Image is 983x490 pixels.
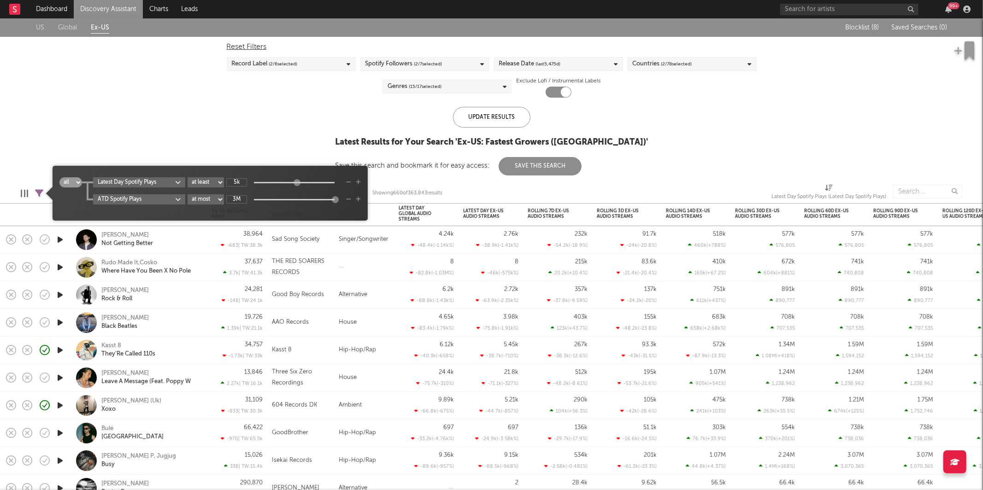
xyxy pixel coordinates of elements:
div: 683k [712,314,726,320]
div: 267k [574,342,588,348]
div: 38,964 [243,231,263,237]
div: 24,281 [245,286,263,292]
div: Showing 660 of 363,843 results [372,188,442,199]
div: -88.8k ( -1.43k % ) [411,297,454,303]
div: 5.21k [505,397,518,403]
div: 6.12k [440,342,454,348]
div: -38.7k ( -710 % ) [480,353,518,359]
div: 3.07M [848,452,864,458]
div: Filters(2 filters active) [35,180,43,207]
span: ( 2 / 7 selected) [414,58,442,70]
div: -53.7k ( -21.6 % ) [618,380,657,386]
div: 3.98k [503,314,518,320]
div: 554k [782,425,795,431]
a: [PERSON_NAME] [101,286,149,295]
div: 290,870 [240,480,263,486]
div: 215k [575,259,588,265]
div: -833 | TW: 30.3k [212,408,263,414]
div: 9.36k [439,452,454,458]
a: [PERSON_NAME] [101,480,149,488]
div: 56.5k [711,480,726,486]
div: Hip-Hop/Rap [334,447,394,475]
div: 34,757 [245,342,263,348]
div: 697 [508,425,518,431]
label: Exclude Lofi / Instrumental Labels [516,76,600,87]
div: 5.45k [504,342,518,348]
div: 263k ( +55.5 % ) [758,408,795,414]
div: 105k [644,397,657,403]
div: 66,422 [244,425,263,431]
input: Search... [893,185,962,198]
div: Bulé [101,425,113,433]
div: 155k [644,314,657,320]
div: 4.65k [439,314,454,320]
div: Latest Day Spotify Plays [98,178,175,187]
div: 303k [712,425,726,431]
div: 891k [920,286,933,292]
div: 738k [920,425,933,431]
div: 37,637 [245,259,263,265]
div: 1.24M [848,369,864,375]
div: 512k [575,369,588,375]
div: Rolling 14D Ex-US Audio Streams [666,208,712,219]
div: Rolling 7D Ex-US Audio Streams [528,208,574,219]
button: 99+ [945,6,952,13]
div: 3,070,365 [835,463,864,469]
span: ( 2 / 78 selected) [661,58,692,70]
div: 751k [713,286,726,292]
div: Not Getting Better [101,239,153,248]
div: [PERSON_NAME] [101,314,149,322]
div: -48.2k ( -8.61 % ) [547,380,588,386]
div: 741k [920,259,933,265]
div: -16.6k ( -24.5 % ) [617,436,657,442]
div: Alternative [334,281,394,309]
span: ( 0 ) [939,24,947,31]
span: ( 15 / 17 selected) [409,81,441,92]
div: THE RED SOARERS RECORDS [272,256,330,278]
a: [PERSON_NAME] P, Jugjug [101,452,176,461]
div: -24k ( -20.8 % ) [620,242,657,248]
div: 201k [644,452,657,458]
div: -89.6k ( -957 % ) [414,463,454,469]
div: -1.73k | TW: 33k [212,353,263,359]
div: Latest Day Ex-US Audio Streams [463,208,505,219]
div: 99 + [948,2,959,9]
a: [PERSON_NAME] [101,231,149,239]
div: 738k [782,397,795,403]
input: Search for artists [780,4,918,15]
div: -43k ( -31.5 % ) [622,353,657,359]
div: 3.7k | TW: 41.3k [212,270,263,276]
div: 66.4k [779,480,795,486]
div: -21.4k ( -20.4 % ) [617,270,657,276]
span: ( 2 / 6 selected) [269,58,298,70]
div: -2.58k ( -0.481 % ) [544,463,588,469]
div: Latest Day Global Audio Streams [399,205,440,222]
div: 707,535 [771,325,795,331]
div: Rolling 30D Ex-US Audio Streams [735,208,781,219]
div: -48.4k ( -1.14k % ) [411,242,454,248]
div: -88.5k ( -968 % ) [478,463,518,469]
div: 1,238,962 [904,380,933,386]
div: -40.3k ( -658 % ) [414,353,454,359]
div: House [334,309,394,337]
div: 93.3k [642,342,657,348]
div: 1.59M [848,342,864,348]
a: [PERSON_NAME] [101,369,149,378]
div: 165k ( +67.2 % ) [689,270,726,276]
span: Saved Searches [891,24,947,31]
div: 19,726 [245,314,263,320]
a: Busy [101,461,115,469]
div: 738,036 [839,436,864,442]
div: 241k ( +103 % ) [690,408,726,414]
div: Rolling 3D Ex-US Audio Streams [597,208,643,219]
div: Where Have You Been X No Pole [101,267,191,275]
div: 738k [851,425,864,431]
div: -48.2k ( -23.8 % ) [616,325,657,331]
div: 1.24M [917,369,933,375]
div: 3.07M [917,452,933,458]
a: US [36,22,44,34]
div: 66.4k [918,480,933,486]
span: ( 8 ) [871,24,879,31]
